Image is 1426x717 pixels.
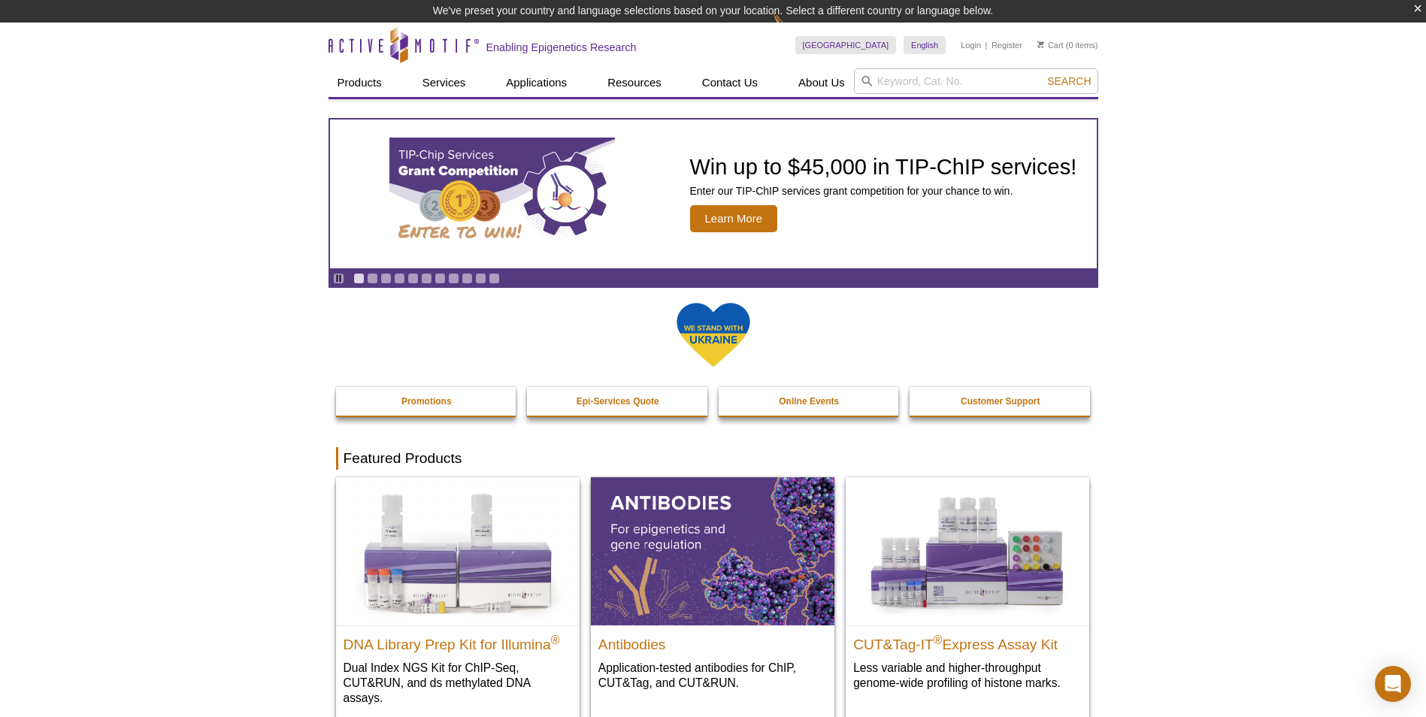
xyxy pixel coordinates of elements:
span: Learn More [690,205,778,232]
a: Services [413,68,475,97]
a: Go to slide 7 [434,273,446,284]
a: Go to slide 11 [489,273,500,284]
a: Register [992,40,1022,50]
a: Go to slide 4 [394,273,405,284]
a: Go to slide 10 [475,273,486,284]
a: About Us [789,68,854,97]
img: All Antibodies [591,477,834,625]
input: Keyword, Cat. No. [854,68,1098,94]
a: Customer Support [910,387,1091,416]
a: Go to slide 5 [407,273,419,284]
p: Dual Index NGS Kit for ChIP-Seq, CUT&RUN, and ds methylated DNA assays. [344,660,572,706]
p: Application-tested antibodies for ChIP, CUT&Tag, and CUT&RUN. [598,660,827,691]
li: (0 items) [1037,36,1098,54]
p: Enter our TIP-ChIP services grant competition for your chance to win. [690,184,1077,198]
a: All Antibodies Antibodies Application-tested antibodies for ChIP, CUT&Tag, and CUT&RUN. [591,477,834,705]
h2: DNA Library Prep Kit for Illumina [344,630,572,652]
h2: Enabling Epigenetics Research [486,41,637,54]
h2: Win up to $45,000 in TIP-ChIP services! [690,156,1077,178]
sup: ® [934,633,943,646]
img: TIP-ChIP Services Grant Competition [389,138,615,250]
a: CUT&Tag-IT® Express Assay Kit CUT&Tag-IT®Express Assay Kit Less variable and higher-throughput ge... [846,477,1089,705]
strong: Epi-Services Quote [577,396,659,407]
a: Epi-Services Quote [527,387,709,416]
a: Go to slide 9 [462,273,473,284]
a: Contact Us [693,68,767,97]
a: TIP-ChIP Services Grant Competition Win up to $45,000 in TIP-ChIP services! Enter our TIP-ChIP se... [330,120,1097,268]
a: Go to slide 3 [380,273,392,284]
a: English [904,36,946,54]
a: Online Events [719,387,901,416]
span: Search [1047,75,1091,87]
a: Go to slide 1 [353,273,365,284]
a: [GEOGRAPHIC_DATA] [795,36,897,54]
a: Go to slide 8 [448,273,459,284]
a: Cart [1037,40,1064,50]
li: | [985,36,988,54]
img: Change Here [773,11,813,47]
a: Login [961,40,981,50]
a: Promotions [336,387,518,416]
img: Your Cart [1037,41,1044,48]
a: Applications [497,68,576,97]
p: Less variable and higher-throughput genome-wide profiling of histone marks​. [853,660,1082,691]
a: Resources [598,68,671,97]
button: Search [1043,74,1095,88]
a: Products [328,68,391,97]
strong: Promotions [401,396,452,407]
h2: Featured Products [336,447,1091,470]
article: TIP-ChIP Services Grant Competition [330,120,1097,268]
img: We Stand With Ukraine [676,301,751,368]
h2: Antibodies [598,630,827,652]
img: CUT&Tag-IT® Express Assay Kit [846,477,1089,625]
div: Open Intercom Messenger [1375,666,1411,702]
img: DNA Library Prep Kit for Illumina [336,477,580,625]
sup: ® [551,633,560,646]
a: Go to slide 6 [421,273,432,284]
a: Toggle autoplay [333,273,344,284]
a: Go to slide 2 [367,273,378,284]
strong: Customer Support [961,396,1040,407]
strong: Online Events [779,396,839,407]
h2: CUT&Tag-IT Express Assay Kit [853,630,1082,652]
